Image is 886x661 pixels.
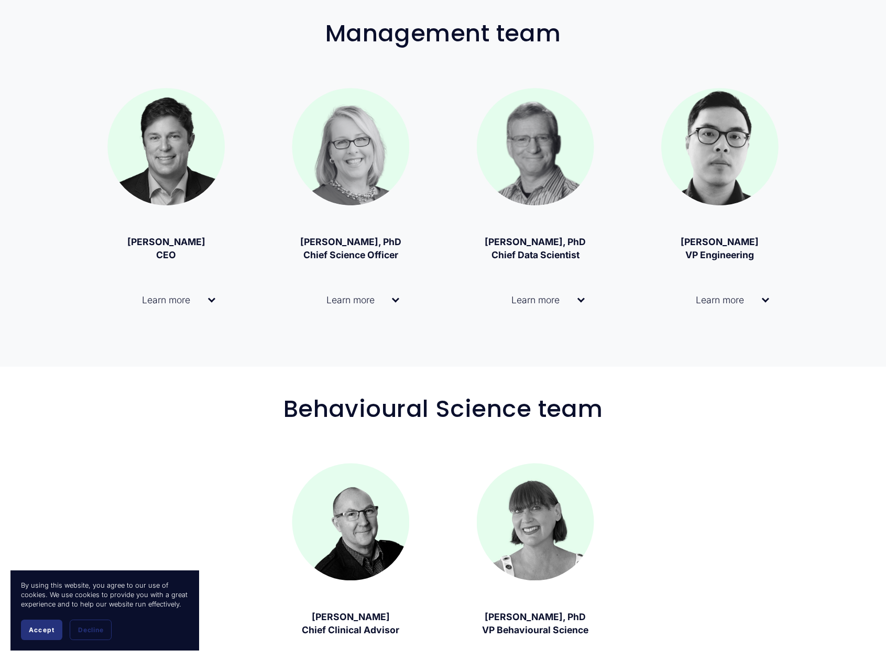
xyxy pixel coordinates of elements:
span: Learn more [486,294,577,305]
span: Learn more [671,294,762,305]
strong: [PERSON_NAME] CEO [127,236,205,260]
strong: [PERSON_NAME], PhD VP Behavioural Science [482,611,588,635]
strong: [PERSON_NAME], PhD Chief Science Officer [300,236,401,260]
strong: [PERSON_NAME] VP Engineering [681,236,759,260]
button: Learn more [292,279,409,321]
span: Learn more [117,294,208,305]
span: Accept [29,626,54,634]
span: Learn more [301,294,392,305]
h2: Management team [77,20,810,47]
button: Learn more [107,279,225,321]
button: Learn more [477,279,594,321]
button: Learn more [661,279,779,321]
button: Accept [21,620,62,640]
p: By using this website, you agree to our use of cookies. We use cookies to provide you with a grea... [21,581,189,609]
strong: [PERSON_NAME] Chief Clinical Advisor [302,611,399,635]
button: Decline [70,620,112,640]
h2: Behavioural Science team [169,396,717,422]
strong: [PERSON_NAME], PhD Chief Data Scientist [485,236,586,260]
span: Decline [78,626,103,634]
section: Cookie banner [10,570,199,651]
